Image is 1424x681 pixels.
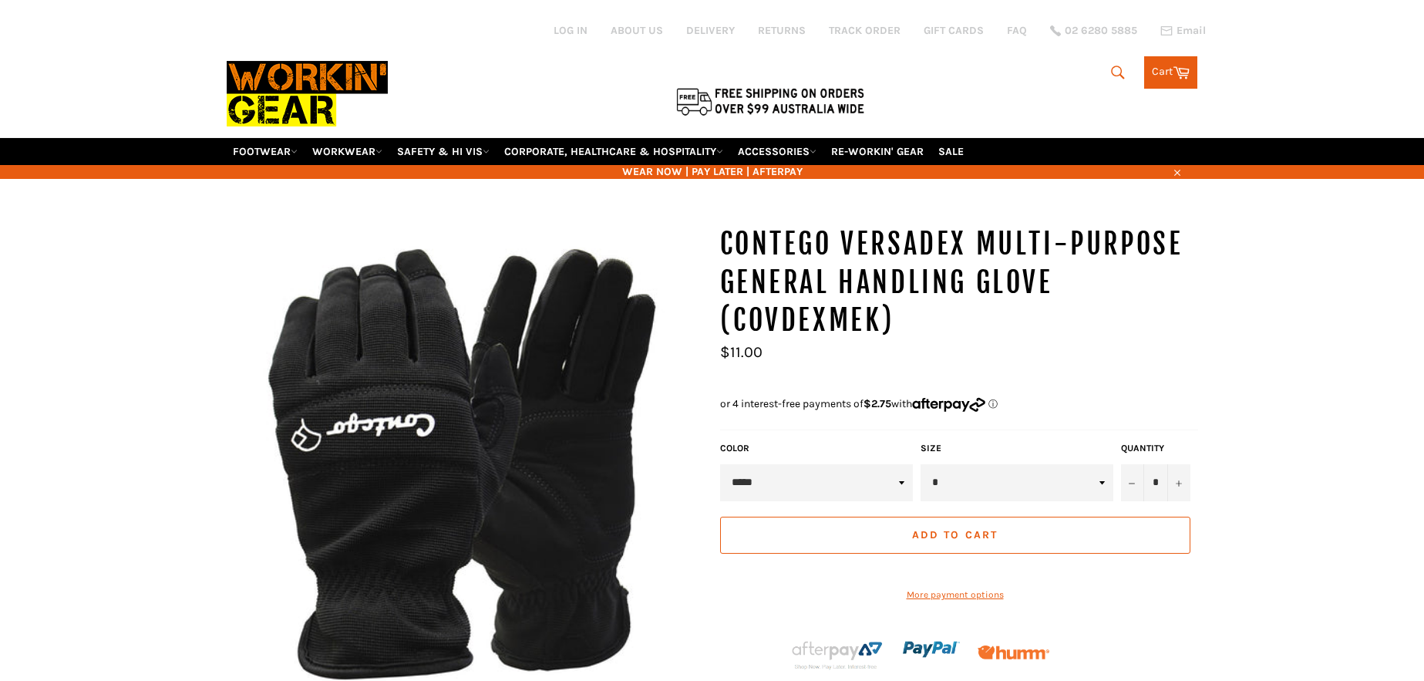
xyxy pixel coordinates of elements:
button: Reduce item quantity by one [1121,464,1144,501]
a: ABOUT US [611,23,663,38]
h1: CONTEGO Versadex Multi-Purpose General Handling Glove (COVDEXMEK) [720,225,1198,340]
a: SAFETY & HI VIS [391,138,496,165]
a: 02 6280 5885 [1050,25,1137,36]
img: Workin Gear leaders in Workwear, Safety Boots, PPE, Uniforms. Australia's No.1 in Workwear [227,50,388,137]
span: 02 6280 5885 [1065,25,1137,36]
img: Flat $9.95 shipping Australia wide [674,85,867,117]
a: FAQ [1007,23,1027,38]
span: Add to Cart [912,528,998,541]
a: WORKWEAR [306,138,389,165]
a: Email [1160,25,1206,37]
label: Color [720,442,913,455]
button: Add to Cart [720,517,1190,554]
span: $11.00 [720,343,762,361]
img: paypal.png [903,621,960,678]
label: Quantity [1121,442,1190,455]
a: CORPORATE, HEALTHCARE & HOSPITALITY [498,138,729,165]
button: Increase item quantity by one [1167,464,1190,501]
a: TRACK ORDER [829,23,901,38]
a: More payment options [720,588,1190,602]
a: ACCESSORIES [732,138,823,165]
label: Size [921,442,1113,455]
a: RETURNS [758,23,806,38]
a: FOOTWEAR [227,138,304,165]
a: Cart [1144,56,1197,89]
a: GIFT CARDS [924,23,984,38]
span: Email [1177,25,1206,36]
a: DELIVERY [686,23,735,38]
span: WEAR NOW | PAY LATER | AFTERPAY [227,164,1198,179]
a: RE-WORKIN' GEAR [825,138,930,165]
a: Log in [554,24,587,37]
a: SALE [932,138,970,165]
img: Afterpay-Logo-on-dark-bg_large.png [789,639,885,671]
img: Humm_core_logo_RGB-01_300x60px_small_195d8312-4386-4de7-b182-0ef9b6303a37.png [978,646,1049,660]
